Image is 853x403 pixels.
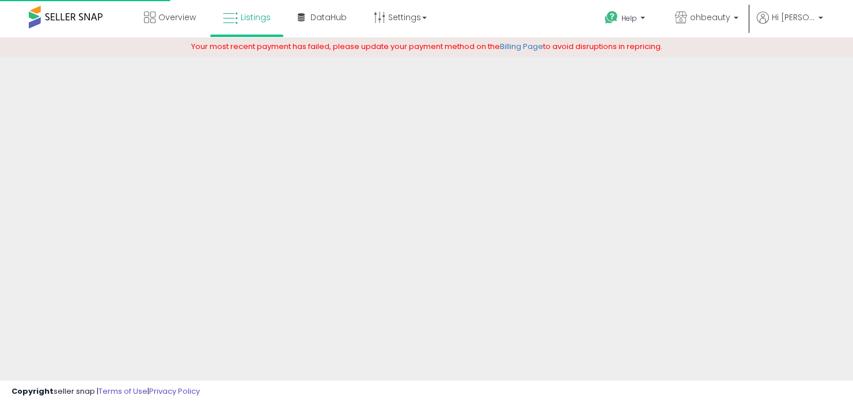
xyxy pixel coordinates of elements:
a: Privacy Policy [149,386,200,397]
span: Your most recent payment has failed, please update your payment method on the to avoid disruption... [191,41,662,52]
span: DataHub [310,12,347,23]
a: Help [596,2,657,37]
div: seller snap | | [12,386,200,397]
i: Get Help [604,10,619,25]
a: Billing Page [500,41,543,52]
a: Hi [PERSON_NAME] [757,12,823,37]
span: Listings [241,12,271,23]
strong: Copyright [12,386,54,397]
span: Overview [158,12,196,23]
a: Terms of Use [98,386,147,397]
span: ohbeauty [690,12,730,23]
span: Help [621,13,637,23]
span: Hi [PERSON_NAME] [772,12,815,23]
